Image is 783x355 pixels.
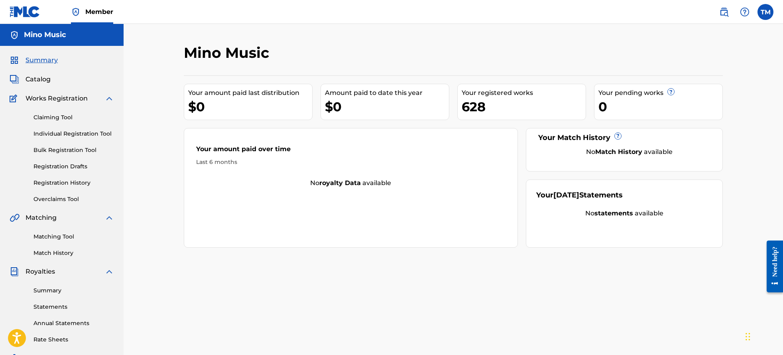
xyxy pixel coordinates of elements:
img: Accounts [10,30,19,40]
a: Matching Tool [33,233,114,241]
h5: Mino Music [24,30,66,39]
span: [DATE] [553,191,579,199]
a: Match History [33,249,114,257]
h2: Mino Music [184,44,273,62]
a: Overclaims Tool [33,195,114,203]
a: CatalogCatalog [10,75,51,84]
img: Summary [10,55,19,65]
div: $0 [188,98,312,116]
img: Catalog [10,75,19,84]
span: Matching [26,213,57,223]
strong: Match History [595,148,642,156]
img: MLC Logo [10,6,40,18]
a: Summary [33,286,114,295]
div: No available [546,147,713,157]
span: Summary [26,55,58,65]
span: Catalog [26,75,51,84]
a: Claiming Tool [33,113,114,122]
span: ? [668,89,674,95]
div: Drag [746,325,750,349]
a: SummarySummary [10,55,58,65]
img: search [719,7,729,17]
span: Works Registration [26,94,88,103]
div: Your Match History [536,132,713,143]
div: Your amount paid last distribution [188,88,312,98]
a: Registration Drafts [33,162,114,171]
img: help [740,7,750,17]
img: Top Rightsholder [71,7,81,17]
div: Your registered works [462,88,586,98]
div: Your Statements [536,190,623,201]
iframe: Chat Widget [743,317,783,355]
div: Help [737,4,753,20]
img: expand [104,94,114,103]
a: Annual Statements [33,319,114,327]
div: No available [184,178,517,188]
strong: statements [594,209,633,217]
iframe: Resource Center [761,238,783,296]
a: Statements [33,303,114,311]
div: User Menu [757,4,773,20]
div: Last 6 months [196,158,506,166]
div: $0 [325,98,449,116]
div: 0 [598,98,722,116]
img: expand [104,213,114,223]
a: Public Search [716,4,732,20]
span: Member [85,7,113,16]
span: ? [615,133,621,139]
img: expand [104,267,114,276]
img: Matching [10,213,20,223]
strong: royalty data [319,179,361,187]
div: Amount paid to date this year [325,88,449,98]
a: Individual Registration Tool [33,130,114,138]
a: Rate Sheets [33,335,114,344]
a: Bulk Registration Tool [33,146,114,154]
a: Registration History [33,179,114,187]
div: Your pending works [598,88,722,98]
div: No available [536,209,713,218]
div: 628 [462,98,586,116]
span: Royalties [26,267,55,276]
img: Royalties [10,267,19,276]
div: Your amount paid over time [196,144,506,158]
img: Works Registration [10,94,20,103]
